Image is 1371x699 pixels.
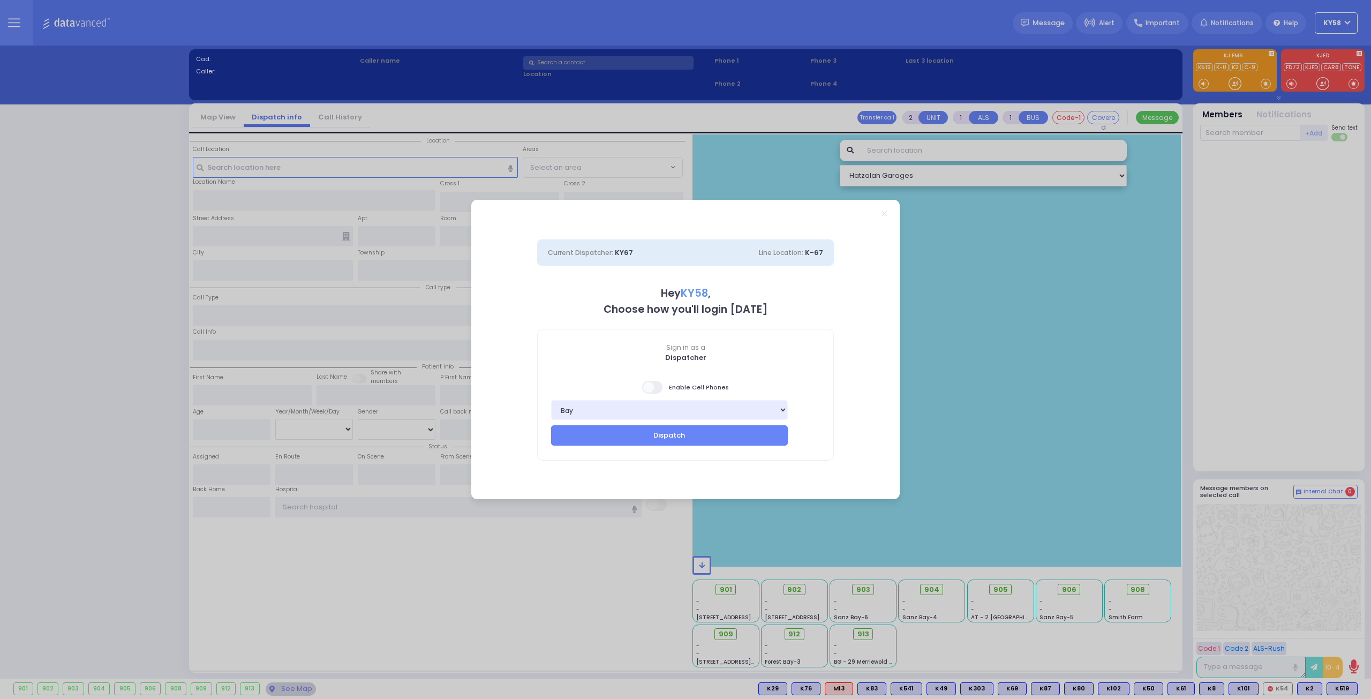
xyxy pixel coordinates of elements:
span: Line Location: [759,248,803,257]
span: Current Dispatcher: [548,248,613,257]
a: Close [882,211,887,216]
span: K-67 [805,247,823,258]
span: KY67 [615,247,633,258]
span: Sign in as a [538,343,833,352]
span: KY58 [681,286,708,300]
b: Choose how you'll login [DATE] [604,302,767,317]
b: Dispatcher [665,352,706,363]
b: Hey , [661,286,711,300]
span: Enable Cell Phones [642,380,729,395]
button: Dispatch [551,425,788,446]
